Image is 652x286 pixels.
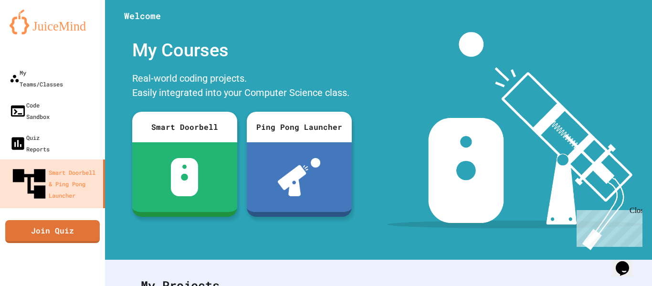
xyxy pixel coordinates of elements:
iframe: chat widget [612,248,642,276]
div: Ping Pong Launcher [247,112,352,142]
div: My Teams/Classes [10,67,63,90]
div: Smart Doorbell [132,112,237,142]
img: sdb-white.svg [171,158,198,196]
div: Quiz Reports [10,132,50,155]
iframe: chat widget [573,206,642,247]
a: Join Quiz [5,220,100,243]
div: Real-world coding projects. Easily integrated into your Computer Science class. [127,69,357,105]
div: Code Sandbox [10,99,50,122]
div: Chat with us now!Close [4,4,66,61]
img: ppl-with-ball.png [278,158,320,196]
div: My Courses [127,32,357,69]
img: logo-orange.svg [10,10,95,34]
div: Smart Doorbell & Ping Pong Launcher [10,164,99,203]
img: banner-image-my-projects.png [387,32,643,250]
